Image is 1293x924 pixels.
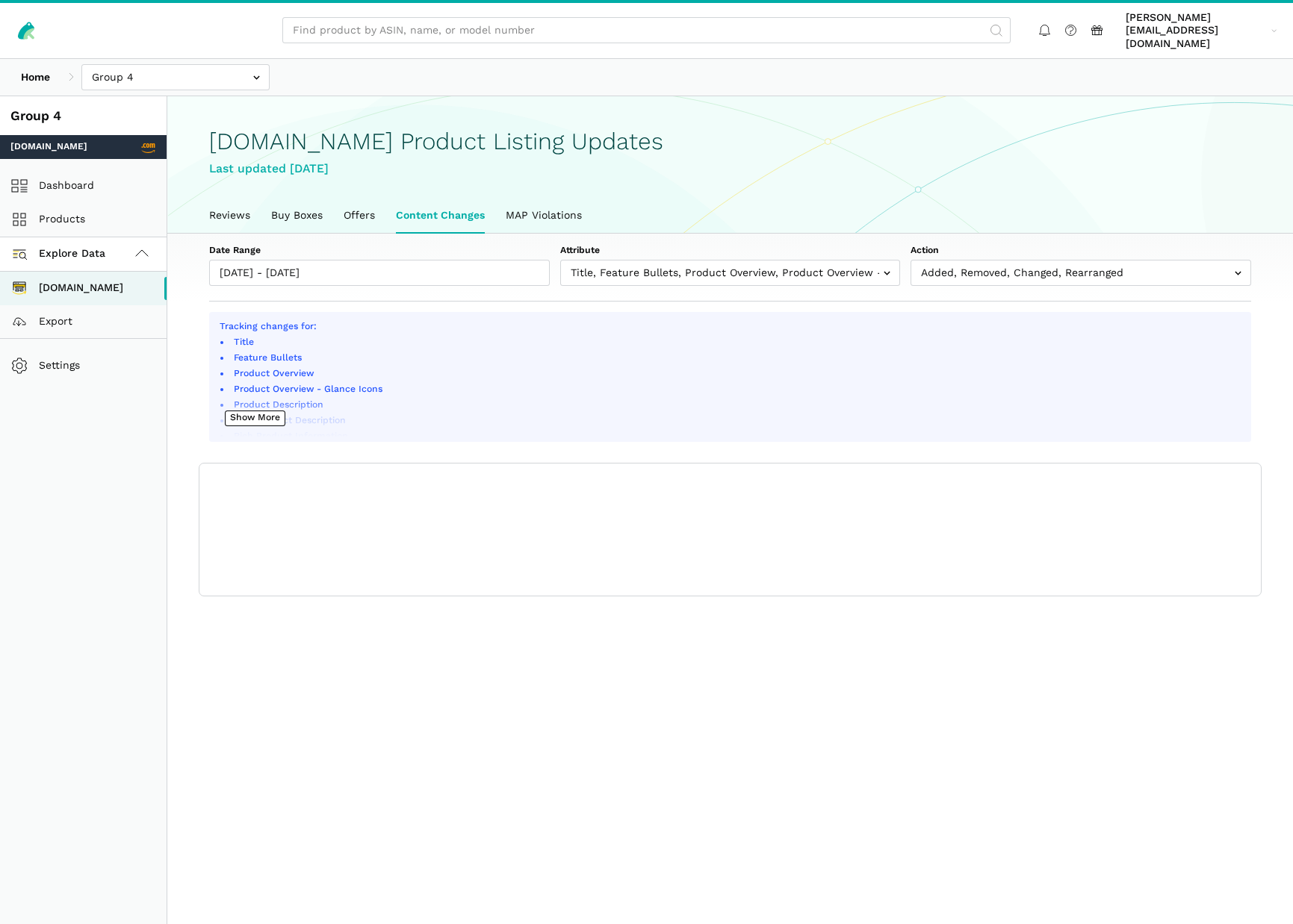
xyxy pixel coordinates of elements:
a: Home [10,64,61,90]
a: Buy Boxes [261,199,333,233]
a: Offers [333,199,385,233]
li: Title [231,336,1241,349]
li: Product Overview [231,367,1241,381]
a: Reviews [199,199,261,233]
input: Title, Feature Bullets, Product Overview, Product Overview - Glance Icons, Product Description, R... [560,260,901,286]
input: Find product by ASIN, name, or model number [282,17,1011,43]
h1: [DOMAIN_NAME] Product Listing Updates [209,128,1251,154]
li: Product Description [231,399,1241,412]
div: Last updated [DATE] [209,160,1251,178]
label: Attribute [560,244,901,257]
span: [DOMAIN_NAME] [10,140,87,154]
label: Action [911,244,1251,257]
input: Added, Removed, Changed, Rearranged [911,260,1251,286]
button: Show More [225,411,285,426]
li: Rich Product Information [231,430,1241,443]
label: Date Range [209,244,550,257]
p: Tracking changes for: [220,319,1241,333]
li: Feature Bullets [231,352,1241,365]
span: [PERSON_NAME][EMAIL_ADDRESS][DOMAIN_NAME] [1126,11,1266,51]
a: MAP Violations [495,199,592,233]
a: [PERSON_NAME][EMAIL_ADDRESS][DOMAIN_NAME] [1120,8,1283,53]
span: Explore Data [16,245,105,263]
input: Group 4 [81,64,270,90]
li: Product Overview - Glance Icons [231,383,1241,396]
div: Group 4 [10,107,156,125]
li: Rich Product Description [231,414,1241,428]
a: Content Changes [385,199,495,233]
